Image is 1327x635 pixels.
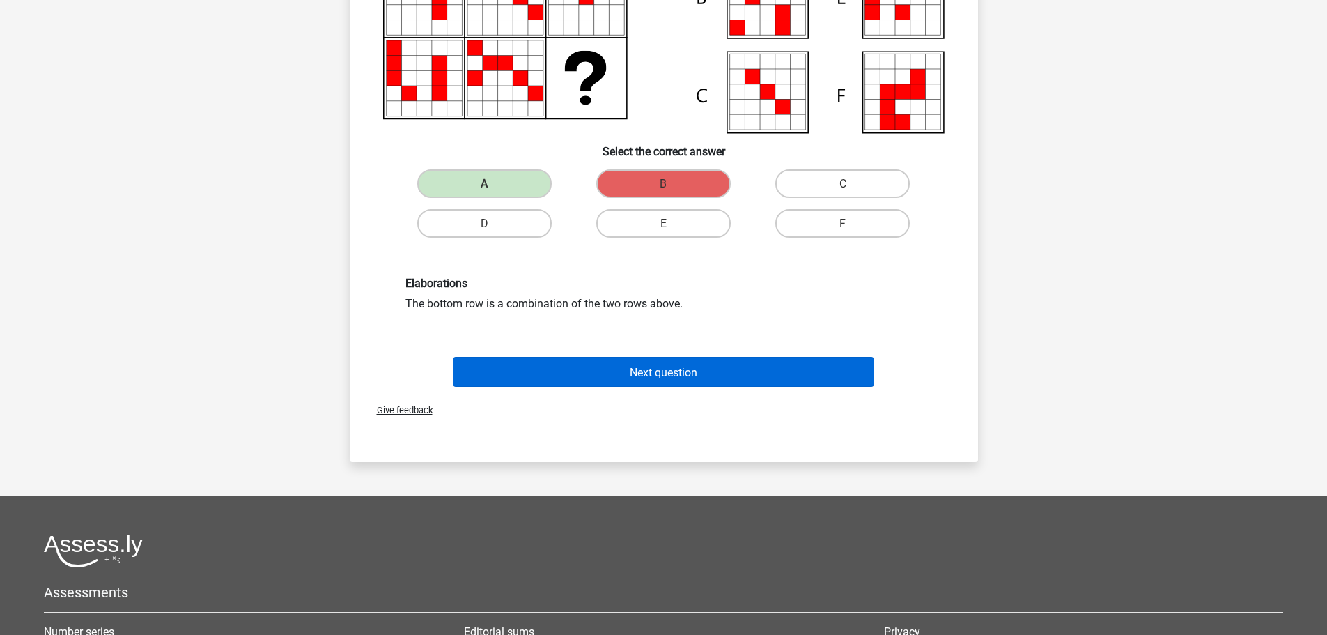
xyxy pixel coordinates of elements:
font: Next question [630,365,697,378]
img: Assessly logo [44,535,143,567]
font: Assessments [44,584,128,601]
font: Select the correct answer [603,145,725,158]
font: C [839,177,846,190]
font: B [660,177,667,190]
font: A [481,177,488,190]
button: Next question [453,357,874,387]
font: The bottom row is a combination of the two rows above. [405,297,683,310]
font: Give feedback [377,405,433,415]
font: D [481,217,488,230]
font: F [839,217,846,230]
font: E [660,217,667,230]
font: Elaborations [405,277,467,290]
